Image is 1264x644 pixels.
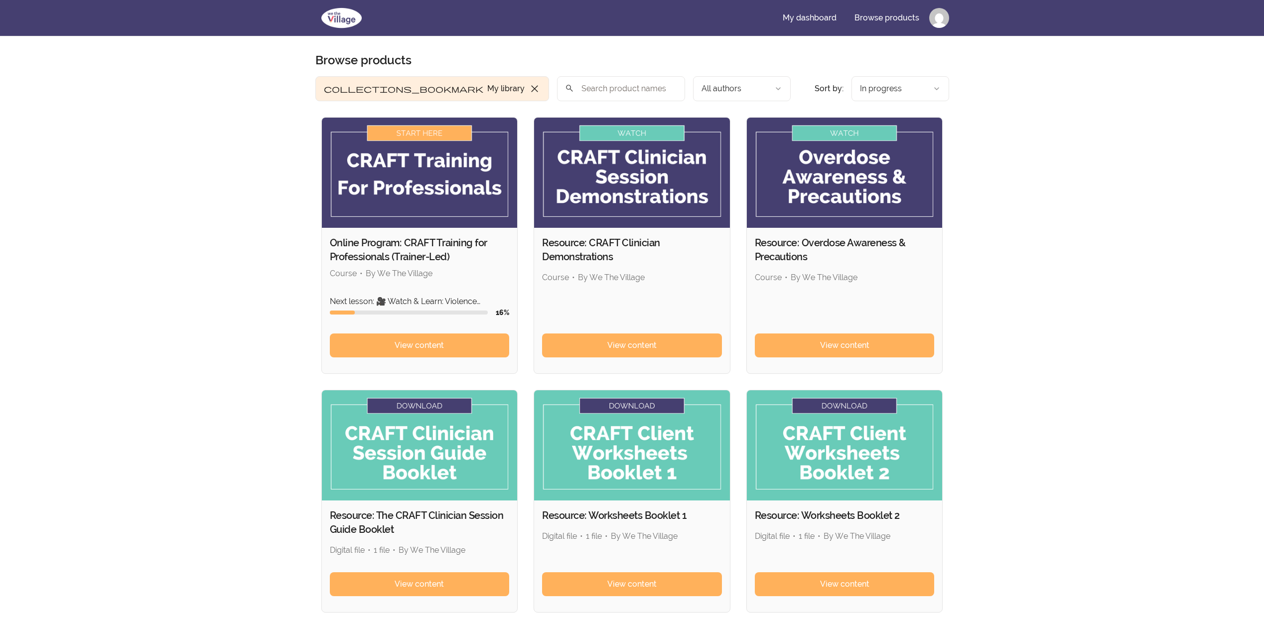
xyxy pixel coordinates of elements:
a: View content [755,572,935,596]
a: View content [330,572,510,596]
span: • [818,531,821,541]
h2: Browse products [315,52,412,68]
span: Course [542,273,569,282]
span: Digital file [542,531,577,541]
span: Digital file [755,531,790,541]
span: Sort by: [815,84,843,93]
span: View content [820,339,869,351]
h2: Resource: CRAFT Clinician Demonstrations [542,236,722,264]
img: Profile image for Lakin [929,8,949,28]
a: View content [542,333,722,357]
h2: Resource: The CRAFT Clinician Session Guide Booklet [330,508,510,536]
span: View content [820,578,869,590]
img: Product image for Online Program: CRAFT Training for Professionals (Trainer-Led) [322,118,518,228]
img: Product image for Resource: CRAFT Clinician Demonstrations [534,118,730,228]
a: View content [542,572,722,596]
span: Digital file [330,545,365,555]
span: View content [395,339,444,351]
img: Product image for Resource: Overdose Awareness & Precautions [747,118,943,228]
span: • [368,545,371,555]
button: Filter by My library [315,76,549,101]
span: By We The Village [399,545,465,555]
span: 1 file [586,531,602,541]
button: Product sort options [851,76,949,101]
span: By We The Village [824,531,890,541]
span: collections_bookmark [324,83,483,95]
p: Next lesson: 🎥 Watch & Learn: Violence Precautions [330,296,510,308]
span: By We The Village [791,273,857,282]
h2: Resource: Worksheets Booklet 2 [755,508,935,522]
h2: Resource: Overdose Awareness & Precautions [755,236,935,264]
span: By We The Village [366,269,432,278]
span: View content [607,339,657,351]
span: close [529,83,541,95]
span: • [793,531,796,541]
span: • [785,273,788,282]
span: • [572,273,575,282]
img: Product image for Resource: The CRAFT Clinician Session Guide Booklet [322,390,518,500]
button: Filter by author [693,76,791,101]
a: Browse products [846,6,927,30]
span: View content [607,578,657,590]
img: We The Village logo [315,6,368,30]
span: By We The Village [578,273,645,282]
span: Course [755,273,782,282]
span: • [360,269,363,278]
span: 1 file [799,531,815,541]
img: Product image for Resource: Worksheets Booklet 2 [747,390,943,500]
h2: Online Program: CRAFT Training for Professionals (Trainer-Led) [330,236,510,264]
span: 1 file [374,545,390,555]
a: View content [755,333,935,357]
span: • [605,531,608,541]
span: View content [395,578,444,590]
input: Search product names [557,76,685,101]
a: My dashboard [775,6,844,30]
span: search [565,81,574,95]
span: Course [330,269,357,278]
h2: Resource: Worksheets Booklet 1 [542,508,722,522]
span: By We The Village [611,531,678,541]
span: 16 % [496,309,509,317]
span: • [393,545,396,555]
nav: Main [775,6,949,30]
div: Course progress [330,311,488,315]
a: View content [330,333,510,357]
img: Product image for Resource: Worksheets Booklet 1 [534,390,730,500]
span: • [580,531,583,541]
